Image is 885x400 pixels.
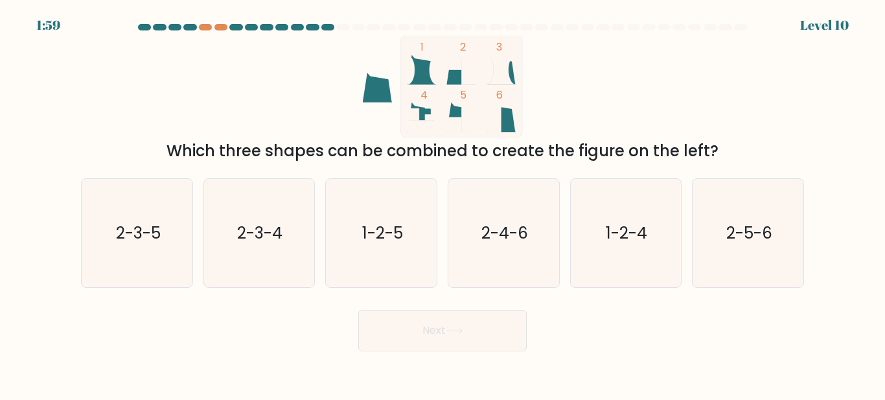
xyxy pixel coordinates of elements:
[89,139,796,163] div: Which three shapes can be combined to create the figure on the left?
[460,40,466,54] tspan: 2
[238,222,283,244] text: 2-3-4
[420,88,428,102] tspan: 4
[115,222,160,244] text: 2-3-5
[358,310,527,351] button: Next
[420,40,424,54] tspan: 1
[460,88,466,102] tspan: 5
[362,222,403,244] text: 1-2-5
[800,16,849,35] div: Level 10
[726,222,772,244] text: 2-5-6
[481,222,528,244] text: 2-4-6
[606,222,648,244] text: 1-2-4
[36,16,60,35] div: 1:59
[496,40,502,54] tspan: 3
[496,88,503,102] tspan: 6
